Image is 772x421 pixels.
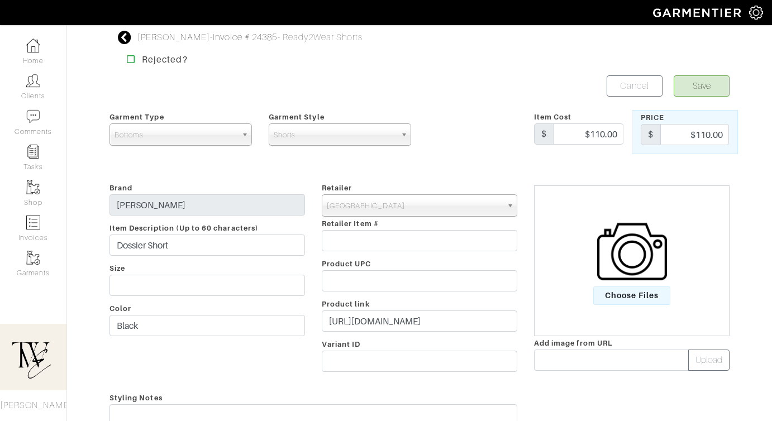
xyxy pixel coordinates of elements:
a: Invoice # 24385 [213,32,278,42]
img: camera-icon-fc4d3dba96d4bd47ec8a31cd2c90eca330c9151d3c012df1ec2579f4b5ff7bac.png [597,217,667,286]
strong: Rejected? [142,54,187,65]
span: Item Cost [534,113,571,121]
img: comment-icon-a0a6a9ef722e966f86d9cbdc48e553b5cf19dbc54f86b18d962a5391bc8f6eb6.png [26,109,40,123]
div: $ [641,124,661,145]
span: Product UPC [322,260,371,268]
span: Color [109,304,131,313]
span: Price [641,113,664,122]
img: dashboard-icon-dbcd8f5a0b271acd01030246c82b418ddd0df26cd7fceb0bd07c9910d44c42f6.png [26,39,40,52]
img: garmentier-logo-header-white-b43fb05a5012e4ada735d5af1a66efaba907eab6374d6393d1fbf88cb4ef424d.png [647,3,749,22]
span: Styling Notes [109,390,163,406]
a: [PERSON_NAME] [137,32,210,42]
span: Size [109,264,125,272]
img: garments-icon-b7da505a4dc4fd61783c78ac3ca0ef83fa9d6f193b1c9dc38574b1d14d53ca28.png [26,180,40,194]
span: Retailer [322,184,352,192]
span: Garment Type [109,113,164,121]
button: Upload [688,350,730,371]
img: reminder-icon-8004d30b9f0a5d33ae49ab947aed9ed385cf756f9e5892f1edd6e32f2345188e.png [26,145,40,159]
span: Product link [322,300,370,308]
span: [GEOGRAPHIC_DATA] [327,195,502,217]
div: - - Ready2Wear Shorts [137,31,363,44]
span: Item Description (Up to 60 characters) [109,224,259,232]
span: Choose Files [593,286,671,305]
img: garments-icon-b7da505a4dc4fd61783c78ac3ca0ef83fa9d6f193b1c9dc38574b1d14d53ca28.png [26,251,40,265]
img: gear-icon-white-bd11855cb880d31180b6d7d6211b90ccbf57a29d726f0c71d8c61bd08dd39cc2.png [749,6,763,20]
img: clients-icon-6bae9207a08558b7cb47a8932f037763ab4055f8c8b6bfacd5dc20c3e0201464.png [26,74,40,88]
span: Retailer Item # [322,219,379,228]
span: Variant ID [322,340,361,348]
span: Brand [109,184,132,192]
img: orders-icon-0abe47150d42831381b5fb84f609e132dff9fe21cb692f30cb5eec754e2cba89.png [26,216,40,229]
a: Cancel [607,75,663,97]
div: $ [534,123,554,145]
span: Garment Style [269,113,325,121]
button: Save [674,75,730,97]
span: Bottoms [115,124,237,146]
span: Shorts [274,124,396,146]
span: Add image from URL [534,339,613,347]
